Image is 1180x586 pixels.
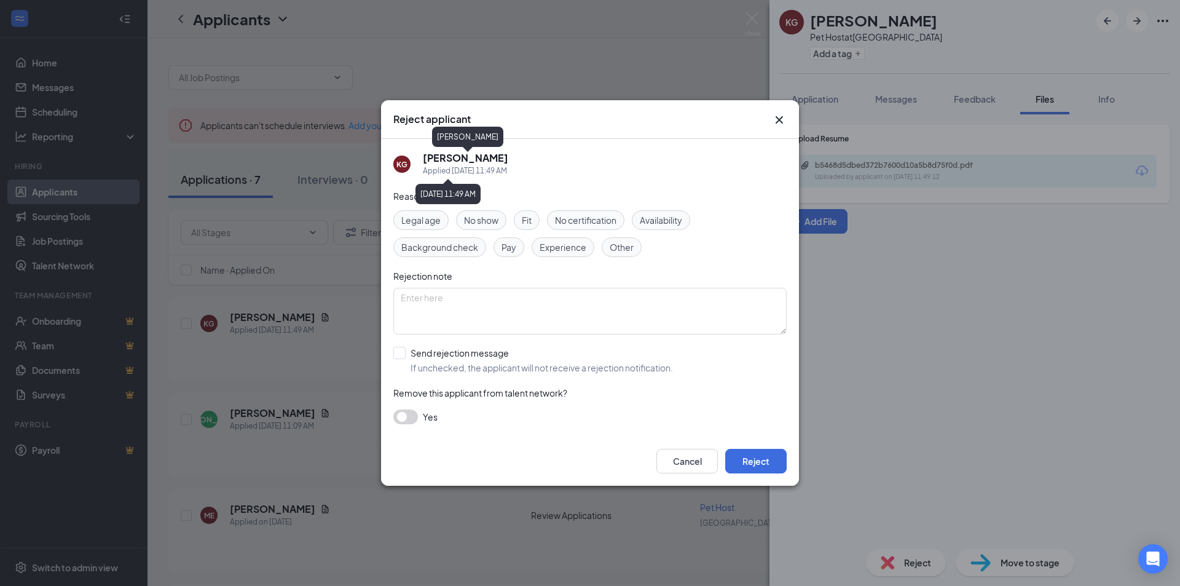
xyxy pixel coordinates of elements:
button: Reject [725,449,787,473]
svg: Cross [772,113,787,127]
span: Yes [423,410,438,424]
h5: [PERSON_NAME] [423,151,508,165]
span: No show [464,213,498,227]
span: Background check [401,240,478,254]
span: Fit [522,213,532,227]
div: Applied [DATE] 11:49 AM [423,165,508,177]
span: Pay [502,240,516,254]
div: [PERSON_NAME] [432,127,503,147]
span: Other [610,240,634,254]
span: Remove this applicant from talent network? [393,387,567,398]
button: Close [772,113,787,127]
div: KG [396,159,407,170]
span: Legal age [401,213,441,227]
div: [DATE] 11:49 AM [415,184,481,204]
span: Reasons for rejection [393,191,479,202]
span: Availability [640,213,682,227]
div: Open Intercom Messenger [1138,544,1168,574]
span: Experience [540,240,586,254]
button: Cancel [656,449,718,473]
h3: Reject applicant [393,113,471,126]
span: No certification [555,213,616,227]
span: Rejection note [393,271,452,282]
